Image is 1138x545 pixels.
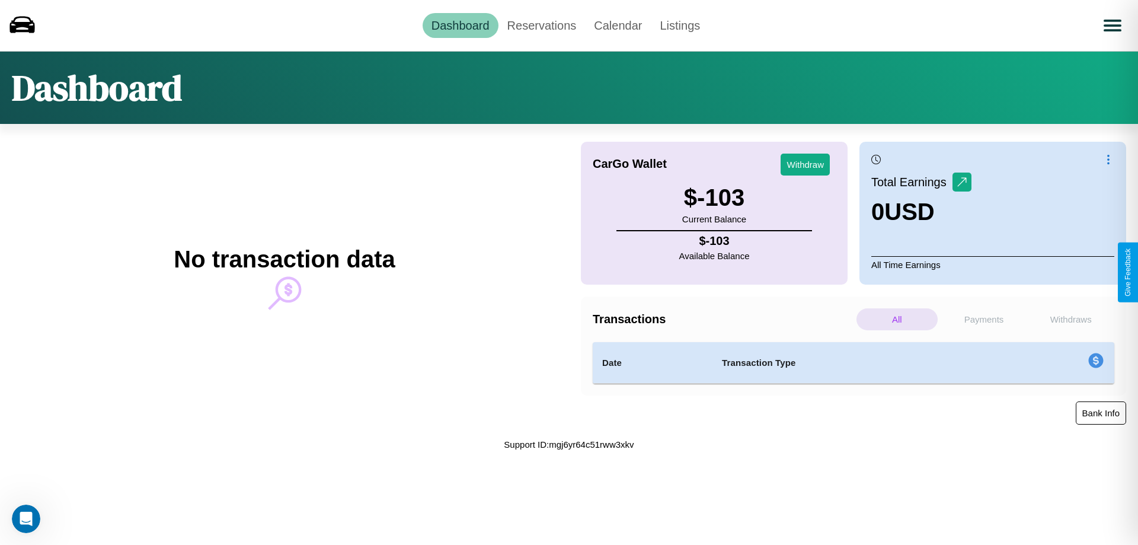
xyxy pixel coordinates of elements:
[498,13,586,38] a: Reservations
[423,13,498,38] a: Dashboard
[12,63,182,112] h1: Dashboard
[682,211,746,227] p: Current Balance
[174,246,395,273] h2: No transaction data
[12,505,40,533] iframe: Intercom live chat
[871,256,1114,273] p: All Time Earnings
[1030,308,1111,330] p: Withdraws
[781,154,830,176] button: Withdraw
[1124,248,1132,297] div: Give Feedback
[585,13,651,38] a: Calendar
[602,356,703,370] h4: Date
[871,171,952,193] p: Total Earnings
[593,342,1114,384] table: simple table
[651,13,709,38] a: Listings
[1096,9,1129,42] button: Open menu
[679,248,750,264] p: Available Balance
[593,157,667,171] h4: CarGo Wallet
[856,308,938,330] p: All
[944,308,1025,330] p: Payments
[593,313,853,326] h4: Transactions
[679,234,750,248] h4: $ -103
[722,356,991,370] h4: Transaction Type
[682,184,746,211] h3: $ -103
[1076,401,1126,425] button: Bank Info
[504,436,634,452] p: Support ID: mgj6yr64c51rww3xkv
[871,199,971,225] h3: 0 USD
